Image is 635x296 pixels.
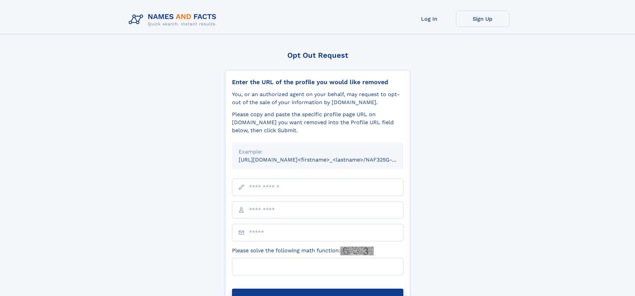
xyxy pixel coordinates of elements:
[126,11,222,29] img: Logo Names and Facts
[232,247,374,255] label: Please solve the following math function:
[232,78,403,86] div: Enter the URL of the profile you would like removed
[232,90,403,106] div: You, or an authorized agent on your behalf, may request to opt-out of the sale of your informatio...
[225,51,410,59] div: Opt Out Request
[456,11,509,27] a: Sign Up
[403,11,456,27] a: Log In
[232,110,403,134] div: Please copy and paste the specific profile page URL on [DOMAIN_NAME] you want removed into the Pr...
[239,157,416,163] small: [URL][DOMAIN_NAME]<firstname>_<lastname>/NAF325G-xxxxxxxx
[239,148,397,156] div: Example:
